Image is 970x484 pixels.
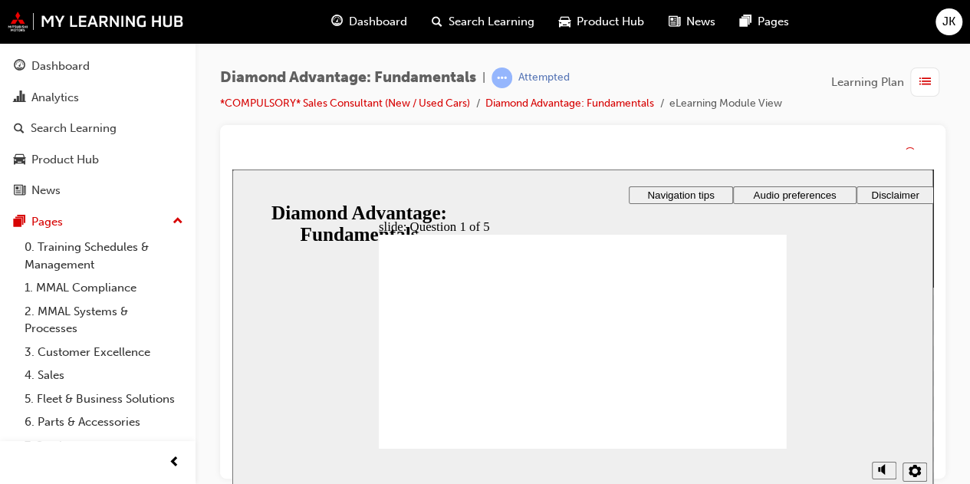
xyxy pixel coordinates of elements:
a: 2. MMAL Systems & Processes [18,300,189,341]
div: News [31,182,61,199]
button: Audio preferences [501,17,624,35]
span: Dashboard [349,13,407,31]
a: Search Learning [6,114,189,143]
a: 4. Sales [18,364,189,387]
button: Disclaimer [624,17,702,35]
span: news-icon [669,12,680,31]
span: pages-icon [740,12,751,31]
span: Navigation tips [415,20,482,31]
a: guage-iconDashboard [319,6,419,38]
a: Product Hub [6,146,189,174]
span: prev-icon [169,453,180,472]
div: Analytics [31,89,79,107]
span: | [482,69,485,87]
span: Diamond Advantage: Fundamentals [220,69,476,87]
span: Audio preferences [521,20,603,31]
a: 0. Training Schedules & Management [18,235,189,276]
a: *COMPULSORY* Sales Consultant (New / Used Cars) [220,97,470,110]
a: Diamond Advantage: Fundamentals [485,97,654,110]
a: Analytics [6,84,189,112]
li: eLearning Module View [669,95,782,113]
div: Attempted [518,71,570,85]
a: news-iconNews [656,6,728,38]
a: News [6,176,189,205]
button: Pages [6,208,189,236]
span: JK [942,13,955,31]
span: chart-icon [14,91,25,105]
span: car-icon [559,12,570,31]
a: car-iconProduct Hub [547,6,656,38]
a: 7. Service [18,434,189,458]
button: JK [935,8,962,35]
span: car-icon [14,153,25,167]
button: DashboardAnalyticsSearch LearningProduct HubNews [6,49,189,208]
span: list-icon [919,73,931,92]
label: Zoom to fit [670,312,701,357]
div: Product Hub [31,151,99,169]
span: search-icon [14,122,25,136]
img: mmal [8,12,184,31]
div: Dashboard [31,58,90,75]
span: guage-icon [14,60,25,74]
a: 6. Parts & Accessories [18,410,189,434]
a: pages-iconPages [728,6,801,38]
a: search-iconSearch Learning [419,6,547,38]
span: News [686,13,715,31]
span: pages-icon [14,216,25,229]
div: Search Learning [31,120,117,137]
a: 5. Fleet & Business Solutions [18,387,189,411]
span: news-icon [14,184,25,198]
span: Disclaimer [639,20,686,31]
button: Learning Plan [831,67,945,97]
span: learningRecordVerb_ATTEMPT-icon [492,67,512,88]
button: volume [640,292,664,310]
button: Navigation tips [396,17,501,35]
div: misc controls [632,279,693,329]
span: search-icon [432,12,442,31]
span: Product Hub [577,13,644,31]
button: settings [670,293,695,312]
span: Learning Plan [831,74,904,91]
input: volume [641,311,740,324]
div: Pages [31,213,63,231]
span: guage-icon [331,12,343,31]
a: 1. MMAL Compliance [18,276,189,300]
span: Pages [758,13,789,31]
span: up-icon [173,212,183,232]
span: Search Learning [449,13,534,31]
a: 3. Customer Excellence [18,341,189,364]
a: Dashboard [6,52,189,81]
